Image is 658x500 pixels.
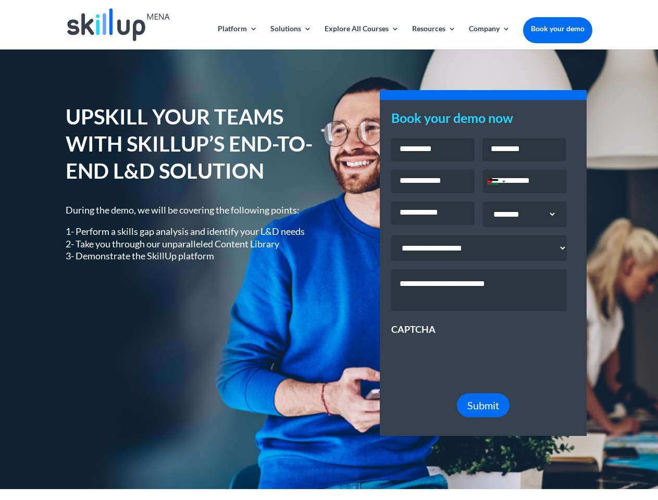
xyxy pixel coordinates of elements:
[66,204,314,262] div: During the demo, we will be covering the following points:
[485,387,658,500] iframe: Chat Widget
[457,393,510,417] button: Submit
[67,8,169,41] img: Skillup Mena
[523,17,592,40] a: Book your demo
[483,170,508,193] div: Selected country
[412,25,456,49] a: Resources
[66,103,314,190] h1: UPSKILL YOUR TEAMS WITH SKILLUP’S END-TO-END L&D SOLUTION
[218,25,257,49] a: Platform
[469,25,510,49] a: Company
[66,226,314,262] p: 1- Perform a skills gap analysis and identify your L&D needs 2- Take you through our unparalleled...
[270,25,312,49] a: Solutions
[391,323,436,335] label: CAPTCHA
[467,399,499,411] span: Submit
[391,336,550,377] iframe: reCAPTCHA
[391,111,575,130] h3: Book your demo now
[325,25,399,49] a: Explore All Courses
